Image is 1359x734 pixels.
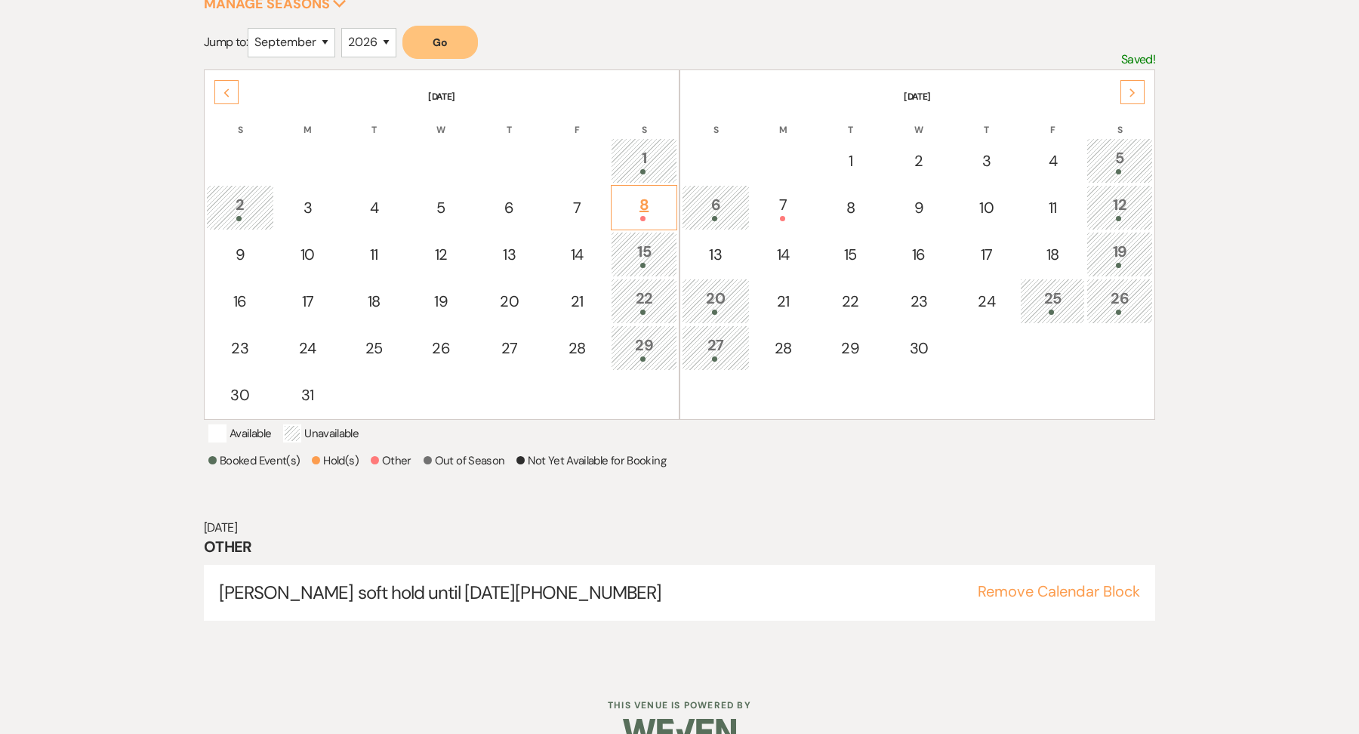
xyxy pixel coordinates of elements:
div: 19 [1095,240,1145,268]
div: 1 [825,150,875,172]
p: Out of Season [424,452,505,470]
button: Go [402,26,478,59]
p: Saved! [1121,50,1155,69]
th: W [885,105,953,137]
p: Booked Event(s) [208,452,300,470]
h3: Other [204,536,1155,557]
div: 7 [553,196,601,219]
th: S [611,105,677,137]
div: 29 [825,337,875,359]
th: S [1086,105,1153,137]
button: Remove Calendar Block [978,584,1140,599]
div: 5 [416,196,466,219]
th: W [408,105,474,137]
div: 22 [825,290,875,313]
div: 6 [484,196,535,219]
div: 27 [690,334,741,362]
div: 10 [963,196,1011,219]
div: 9 [214,243,266,266]
div: 15 [825,243,875,266]
div: 5 [1095,146,1145,174]
div: 27 [484,337,535,359]
div: 16 [214,290,266,313]
div: 25 [350,337,398,359]
div: 16 [893,243,945,266]
th: M [751,105,816,137]
div: 13 [484,243,535,266]
div: 21 [760,290,808,313]
th: M [276,105,341,137]
div: 8 [619,193,669,221]
div: 3 [963,150,1011,172]
div: 22 [619,287,669,315]
span: [PERSON_NAME] soft hold until [DATE][PHONE_NUMBER] [219,581,661,604]
div: 13 [690,243,741,266]
div: 30 [214,384,266,406]
p: Not Yet Available for Booking [516,452,665,470]
th: F [544,105,609,137]
div: 15 [619,240,669,268]
div: 2 [893,150,945,172]
th: F [1020,105,1085,137]
p: Unavailable [283,424,359,443]
div: 2 [214,193,266,221]
div: 26 [1095,287,1145,315]
div: 30 [893,337,945,359]
span: Jump to: [204,34,248,50]
div: 1 [619,146,669,174]
th: S [206,105,274,137]
th: [DATE] [682,72,1153,103]
div: 12 [416,243,466,266]
div: 18 [1028,243,1077,266]
div: 29 [619,334,669,362]
div: 11 [350,243,398,266]
div: 31 [284,384,332,406]
th: T [954,105,1019,137]
div: 26 [416,337,466,359]
div: 28 [553,337,601,359]
div: 11 [1028,196,1077,219]
p: Hold(s) [312,452,359,470]
th: S [682,105,750,137]
div: 20 [484,290,535,313]
div: 17 [963,243,1011,266]
div: 18 [350,290,398,313]
div: 6 [690,193,741,221]
p: Available [208,424,271,443]
div: 23 [893,290,945,313]
div: 25 [1028,287,1077,315]
div: 3 [284,196,332,219]
div: 21 [553,290,601,313]
div: 14 [760,243,808,266]
div: 7 [760,193,808,221]
div: 17 [284,290,332,313]
div: 14 [553,243,601,266]
div: 4 [350,196,398,219]
div: 9 [893,196,945,219]
div: 8 [825,196,875,219]
div: 10 [284,243,332,266]
th: T [341,105,406,137]
div: 20 [690,287,741,315]
div: 23 [214,337,266,359]
div: 12 [1095,193,1145,221]
th: T [817,105,883,137]
p: Other [371,452,411,470]
div: 4 [1028,150,1077,172]
div: 28 [760,337,808,359]
th: T [476,105,544,137]
div: 24 [963,290,1011,313]
div: 24 [284,337,332,359]
div: 19 [416,290,466,313]
h6: [DATE] [204,520,1155,536]
th: [DATE] [206,72,677,103]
